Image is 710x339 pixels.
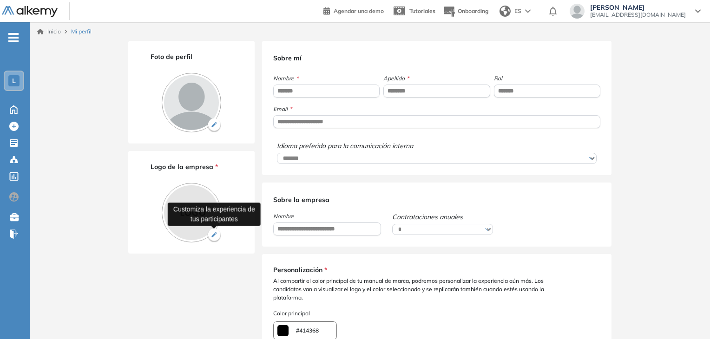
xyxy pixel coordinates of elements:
[273,277,578,302] span: Al compartir el color principal de tu manual de marca, podremos personalizar la experiencia aún m...
[383,74,490,83] span: Apellido
[168,202,261,226] div: Customiza la experiencia de tus participantes
[458,7,488,14] span: Onboarding
[8,37,19,39] i: -
[273,74,380,83] span: Nombre
[392,212,496,222] span: Contrataciones anuales
[71,27,92,36] span: Mi perfil
[151,162,213,172] span: Logo de la empresa
[273,46,302,62] span: Sobre mí
[500,6,511,17] img: world
[514,7,521,15] span: ES
[590,4,686,11] span: [PERSON_NAME]
[273,105,600,113] span: Email
[273,188,329,204] span: Sobre la empresa
[494,74,600,83] span: Rol
[443,1,488,21] button: Onboarding
[151,52,192,62] span: Foto de perfil
[207,228,221,242] img: Ícono de lapiz de edición
[323,5,384,16] a: Agendar una demo
[277,141,600,151] span: Idioma preferido para la comunicación interna
[2,6,58,18] img: Logo
[12,77,16,85] span: L
[525,9,531,13] img: arrow
[37,27,61,36] a: Inicio
[162,73,221,132] img: PROFILE_MENU_LOGO_USER
[273,265,322,275] span: Personalización
[296,326,319,335] span: #414368
[273,309,600,318] span: Color principal
[273,212,381,221] span: Nombre
[590,11,686,19] span: [EMAIL_ADDRESS][DOMAIN_NAME]
[207,118,221,132] img: Ícono de lapiz de edición
[162,183,221,242] img: PROFILE_MENU_LOGO_COMPANY
[334,7,384,14] span: Agendar una demo
[409,7,435,14] span: Tutoriales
